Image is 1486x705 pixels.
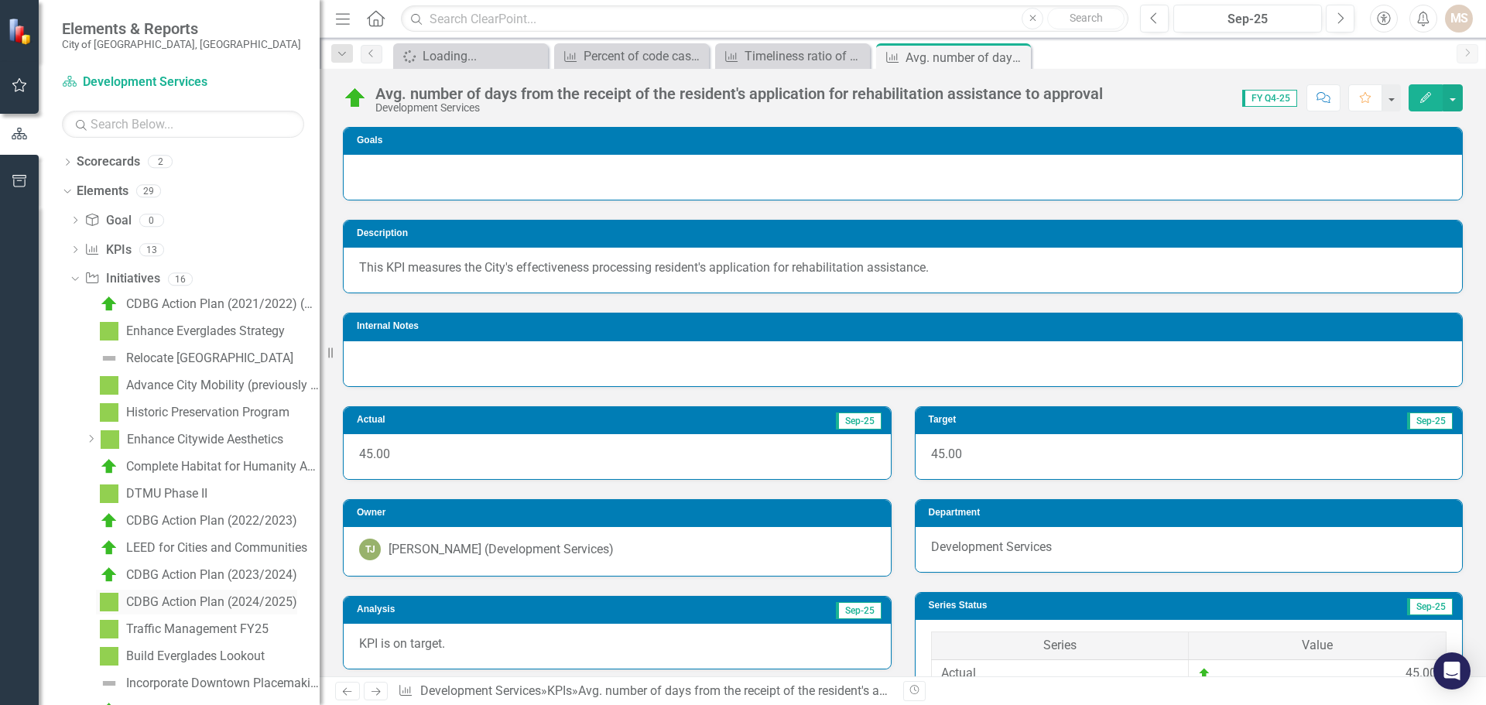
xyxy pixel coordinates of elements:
a: KPIs [547,683,572,698]
div: Enhance Everglades Strategy [126,324,285,338]
div: Advance City Mobility (previously Establish Bike Lanes) [126,378,320,392]
td: Actual [931,659,1189,687]
div: Traffic Management FY25 [126,622,269,636]
img: Not Defined [100,674,118,693]
th: Series [931,632,1189,660]
a: Percent of code cases brought into voluntary compliance prior to administrative/judicial process [558,46,705,66]
img: C [100,512,118,530]
input: Search Below... [62,111,304,138]
img: IP [100,620,118,638]
div: 45.00 [1406,665,1436,683]
input: Search ClearPoint... [401,5,1128,33]
button: MS [1445,5,1473,33]
a: DTMU Phase II [96,481,207,506]
a: Enhance Citywide Aesthetics [97,427,283,452]
div: Sep-25 [1179,10,1317,29]
div: Avg. number of days from the receipt of the resident's application for rehabilitation assistance ... [906,48,1027,67]
span: Sep-25 [1407,598,1453,615]
a: CDBG Action Plan (2021/2022) (Ongoing) [96,292,320,317]
img: IP [100,647,118,666]
span: FY Q4-25 [1242,90,1297,107]
span: Sep-25 [836,412,882,430]
div: » » [398,683,891,700]
h3: Actual [357,415,554,425]
span: Development Services [931,539,1052,554]
span: Elements & Reports [62,19,301,38]
small: City of [GEOGRAPHIC_DATA], [GEOGRAPHIC_DATA] [62,38,301,50]
div: Relocate [GEOGRAPHIC_DATA] [126,351,293,365]
span: Sep-25 [1407,412,1453,430]
div: Incorporate Downtown Placemaking & Connectivity [126,676,320,690]
img: IP [100,593,118,611]
div: DTMU Phase II [126,487,207,501]
img: C [100,295,118,313]
img: C [100,566,118,584]
span: Sep-25 [836,602,882,619]
img: On Target [343,86,368,111]
img: IP [100,376,118,395]
button: Sep-25 [1173,5,1322,33]
h3: Description [357,228,1454,238]
a: Loading... [397,46,544,66]
div: CDBG Action Plan (2021/2022) (Ongoing) [126,297,320,311]
h3: Target [929,415,1123,425]
a: Historic Preservation Program [96,400,289,425]
a: Development Services [62,74,255,91]
div: Enhance Citywide Aesthetics [127,433,283,447]
h3: Analysis [357,604,592,614]
div: 13 [139,243,164,256]
a: Initiatives [84,270,159,288]
div: Build Everglades Lookout [126,649,265,663]
a: CDBG Action Plan (2024/2025) [96,590,297,614]
span: 45.00 [359,447,390,461]
a: Elements [77,183,128,200]
div: CDBG Action Plan (2024/2025) [126,595,297,609]
a: Relocate [GEOGRAPHIC_DATA] [96,346,293,371]
p: KPI is on target. [359,635,875,653]
a: Goal [84,212,131,230]
a: LEED for Cities and Communities [96,536,307,560]
a: Build Everglades Lookout [96,644,265,669]
img: IP [100,403,118,422]
div: Percent of code cases brought into voluntary compliance prior to administrative/judicial process [584,46,705,66]
div: 29 [136,185,161,198]
div: TJ [359,539,381,560]
a: Advance City Mobility (previously Establish Bike Lanes) [96,373,320,398]
div: Avg. number of days from the receipt of the resident's application for rehabilitation assistance ... [375,85,1103,102]
h3: Department [929,508,1455,518]
h3: Internal Notes [357,321,1454,331]
div: Complete Habitat for Humanity Affordable Housing [126,460,320,474]
div: 2 [148,156,173,169]
img: C [100,539,118,557]
span: This KPI measures the City's effectiveness processing resident's application for rehabilitation a... [359,260,929,275]
div: Development Services [375,102,1103,114]
img: Not Defined [100,349,118,368]
img: IP [101,430,119,449]
th: Value [1189,632,1447,660]
a: Traffic Management FY25 [96,617,269,642]
div: Loading... [423,46,544,66]
img: IP [100,484,118,503]
h3: Series Status [929,601,1221,611]
button: Search [1047,8,1125,29]
div: Historic Preservation Program [126,406,289,419]
span: 45.00 [931,447,962,461]
a: Complete Habitat for Humanity Affordable Housing [96,454,320,479]
span: Search [1070,12,1103,24]
a: Enhance Everglades Strategy [96,319,285,344]
a: Timeliness ratio of CDBG spending: annual CDBG allocation available by [DATE] [719,46,866,66]
a: CDBG Action Plan (2022/2023) [96,508,297,533]
div: [PERSON_NAME] (Development Services) [389,541,614,559]
img: IP [100,322,118,341]
div: CDBG Action Plan (2022/2023) [126,514,297,528]
img: On Target [1198,667,1210,679]
div: Open Intercom Messenger [1433,652,1471,690]
h3: Goals [357,135,1454,145]
div: CDBG Action Plan (2023/2024) [126,568,297,582]
img: ClearPoint Strategy [6,16,36,46]
div: LEED for Cities and Communities [126,541,307,555]
div: Avg. number of days from the receipt of the resident's application for rehabilitation assistance ... [578,683,1154,698]
div: 0 [139,214,164,227]
div: Timeliness ratio of CDBG spending: annual CDBG allocation available by [DATE] [745,46,866,66]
